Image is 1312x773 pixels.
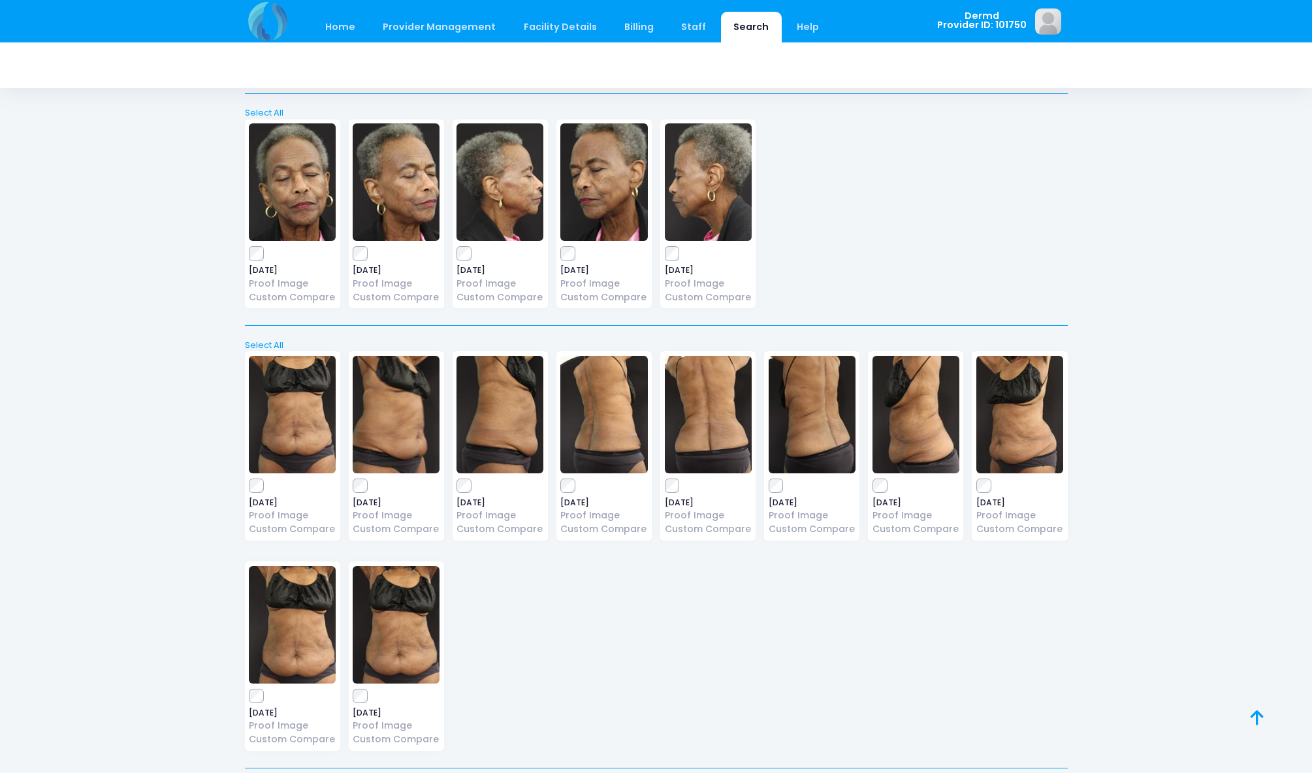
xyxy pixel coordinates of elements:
span: [DATE] [249,499,336,507]
span: [DATE] [249,709,336,717]
a: Select All [240,339,1072,352]
a: Proof Image [353,509,440,522]
a: Proof Image [249,719,336,733]
a: Custom Compare [872,522,959,536]
img: image [872,356,959,473]
a: Staff [669,12,719,42]
a: Custom Compare [665,291,752,304]
a: Proof Image [249,277,336,291]
a: Help [784,12,831,42]
span: [DATE] [456,266,543,274]
img: image [353,566,440,684]
a: Select All [240,106,1072,119]
img: image [353,123,440,241]
img: image [769,356,856,473]
span: [DATE] [560,499,647,507]
a: Proof Image [456,277,543,291]
span: [DATE] [353,266,440,274]
a: Home [313,12,368,42]
a: Custom Compare [560,522,647,536]
img: image [456,123,543,241]
a: Custom Compare [249,291,336,304]
a: Custom Compare [249,522,336,536]
a: Facility Details [511,12,609,42]
img: image [249,356,336,473]
a: Proof Image [665,277,752,291]
img: image [976,356,1063,473]
span: [DATE] [249,266,336,274]
span: [DATE] [353,499,440,507]
a: Custom Compare [353,733,440,746]
a: Custom Compare [560,291,647,304]
img: image [353,356,440,473]
a: Billing [611,12,666,42]
a: Proof Image [769,509,856,522]
a: Custom Compare [353,291,440,304]
a: Custom Compare [456,522,543,536]
a: Proof Image [456,509,543,522]
img: image [665,123,752,241]
span: [DATE] [872,499,959,507]
span: [DATE] [456,499,543,507]
a: Proof Image [665,509,752,522]
span: Dermd Provider ID: 101750 [937,11,1027,30]
a: Proof Image [872,509,959,522]
a: Provider Management [370,12,509,42]
a: Custom Compare [456,291,543,304]
img: image [249,123,336,241]
span: [DATE] [665,266,752,274]
span: [DATE] [665,499,752,507]
a: Proof Image [353,277,440,291]
a: Proof Image [560,509,647,522]
a: Search [721,12,782,42]
a: Custom Compare [769,522,856,536]
a: Custom Compare [976,522,1063,536]
img: image [560,123,647,241]
a: Proof Image [560,277,647,291]
img: image [1035,8,1061,35]
span: [DATE] [560,266,647,274]
a: Proof Image [976,509,1063,522]
img: image [249,566,336,684]
img: image [456,356,543,473]
img: image [560,356,647,473]
span: [DATE] [976,499,1063,507]
a: Custom Compare [353,522,440,536]
span: [DATE] [353,709,440,717]
span: [DATE] [769,499,856,507]
a: Custom Compare [249,733,336,746]
a: Proof Image [353,719,440,733]
a: Custom Compare [665,522,752,536]
img: image [665,356,752,473]
a: Proof Image [249,509,336,522]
